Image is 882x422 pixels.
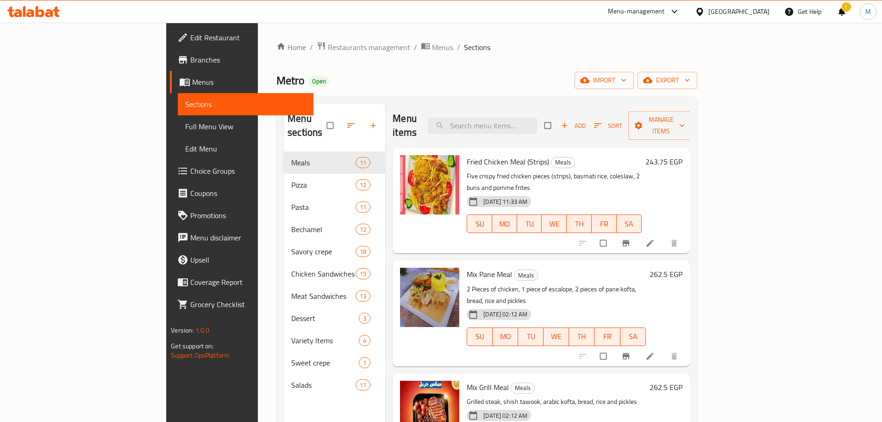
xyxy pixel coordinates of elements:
div: Salads [291,379,356,391]
span: Restaurants management [328,42,410,53]
span: TU [522,330,540,343]
button: Add [558,119,588,133]
span: M [865,6,871,17]
span: Branches [190,54,306,65]
div: Chicken Sandwiches [291,268,356,279]
div: items [356,268,370,279]
span: export [645,75,690,86]
span: [DATE] 02:12 AM [480,310,531,319]
span: Bechamel [291,224,356,235]
span: 15 [356,270,370,278]
div: Chicken Sandwiches15 [284,263,385,285]
span: Select section [539,117,558,134]
span: 3 [359,314,370,323]
span: Coupons [190,188,306,199]
span: Meals [514,270,538,281]
span: Select to update [594,234,614,252]
button: Branch-specific-item [616,346,638,366]
span: 13 [356,292,370,301]
div: Pizza12 [284,174,385,196]
div: items [359,313,370,324]
button: delete [664,233,686,253]
span: Variety Items [291,335,359,346]
span: Sections [464,42,490,53]
a: Edit menu item [645,239,657,248]
span: Sweet crepe [291,357,359,368]
span: Meat Sandwiches [291,290,356,302]
span: Savory crepe [291,246,356,257]
span: Full Menu View [185,121,306,132]
p: Grilled steak, shish tawook, arabic kofta, bread, rice and pickles [467,396,645,408]
span: Promotions [190,210,306,221]
div: items [356,179,370,190]
button: TU [518,328,544,346]
a: Menu disclaimer [170,227,313,249]
span: WE [545,217,563,231]
div: [GEOGRAPHIC_DATA] [708,6,769,17]
span: FR [595,217,613,231]
img: Fried Chicken Meal (Strips) [400,155,459,214]
span: Coverage Report [190,277,306,288]
span: SA [620,217,638,231]
button: SU [467,328,493,346]
div: Meals [514,270,538,281]
span: Grocery Checklist [190,299,306,310]
li: / [457,42,460,53]
button: SA [617,214,642,233]
a: Upsell [170,249,313,271]
button: WE [542,214,567,233]
div: Meals [511,383,535,394]
div: Pizza [291,179,356,190]
span: Select all sections [321,117,341,134]
span: Meals [291,157,356,168]
span: Get support on: [171,340,213,352]
div: items [356,202,370,213]
button: export [638,72,697,89]
button: WE [544,328,569,346]
span: Meals [551,157,575,168]
span: 18 [356,247,370,256]
span: Menus [192,76,306,88]
span: Sections [185,99,306,110]
span: MO [496,217,513,231]
span: SU [471,217,488,231]
h6: 243.75 EGP [645,155,682,168]
p: Five crispy fried chicken pieces (strips), basmati rice, coleslaw, 2 buns and pomme frites [467,170,641,194]
span: Sort items [588,119,628,133]
div: Meals11 [284,151,385,174]
span: Mix Pane Meal [467,267,512,281]
img: Mix Pane Meal [400,268,459,327]
button: Manage items [628,111,694,140]
button: SU [467,214,492,233]
a: Edit Restaurant [170,26,313,49]
button: FR [594,328,620,346]
span: Add item [558,119,588,133]
button: FR [592,214,617,233]
span: Mix Grill Meal [467,380,509,394]
a: Support.OpsPlatform [171,349,230,361]
div: Meat Sandwiches13 [284,285,385,307]
span: Choice Groups [190,165,306,176]
a: Choice Groups [170,160,313,182]
nav: breadcrumb [276,41,697,53]
div: Pasta11 [284,196,385,218]
span: Dessert [291,313,359,324]
span: FR [598,330,616,343]
div: items [356,224,370,235]
div: Variety Items4 [284,329,385,352]
span: 12 [356,181,370,189]
span: Pasta [291,202,356,213]
div: Menu-management [608,6,665,17]
span: 11 [356,203,370,212]
button: TU [517,214,542,233]
button: TH [569,328,594,346]
a: Restaurants management [317,41,410,53]
div: items [356,290,370,302]
span: Edit Menu [185,143,306,154]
